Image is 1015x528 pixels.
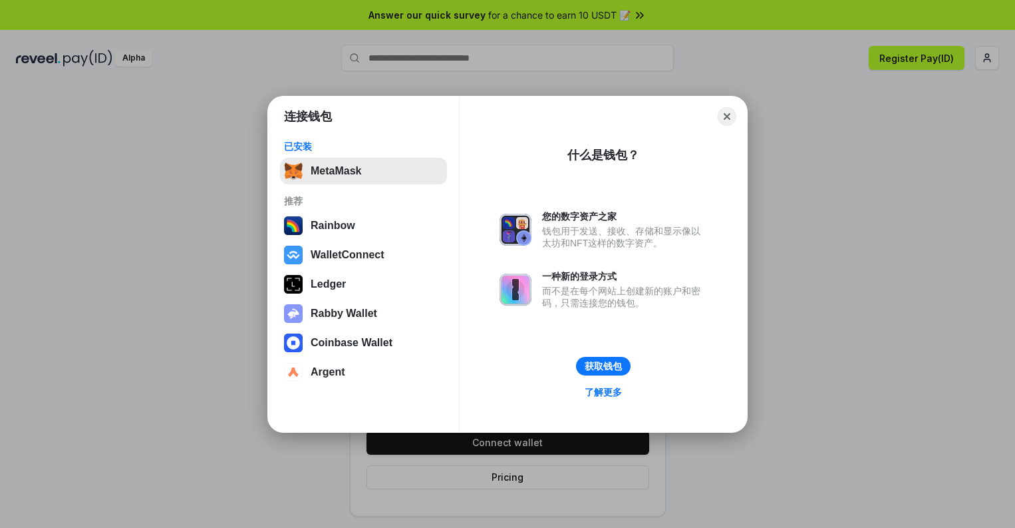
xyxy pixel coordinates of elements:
button: 获取钱包 [576,357,631,376]
button: MetaMask [280,158,447,184]
img: svg+xml,%3Csvg%20xmlns%3D%22http%3A%2F%2Fwww.w3.org%2F2000%2Fsvg%22%20width%3D%2228%22%20height%3... [284,275,303,294]
button: Rainbow [280,212,447,239]
img: svg+xml,%3Csvg%20width%3D%2228%22%20height%3D%2228%22%20viewBox%3D%220%200%2028%2028%22%20fill%3D... [284,363,303,382]
button: Argent [280,359,447,386]
div: Ledger [311,278,346,290]
img: svg+xml,%3Csvg%20fill%3D%22none%22%20height%3D%2233%22%20viewBox%3D%220%200%2035%2033%22%20width%... [284,162,303,180]
button: Close [718,107,736,126]
button: Ledger [280,271,447,298]
div: 什么是钱包？ [567,147,639,163]
div: Coinbase Wallet [311,337,392,349]
img: svg+xml,%3Csvg%20xmlns%3D%22http%3A%2F%2Fwww.w3.org%2F2000%2Fsvg%22%20fill%3D%22none%22%20viewBox... [500,274,531,306]
div: 获取钱包 [585,360,622,372]
img: svg+xml,%3Csvg%20width%3D%2228%22%20height%3D%2228%22%20viewBox%3D%220%200%2028%2028%22%20fill%3D... [284,334,303,352]
a: 了解更多 [577,384,630,401]
button: WalletConnect [280,242,447,268]
img: svg+xml,%3Csvg%20width%3D%22120%22%20height%3D%22120%22%20viewBox%3D%220%200%20120%20120%22%20fil... [284,216,303,235]
img: svg+xml,%3Csvg%20width%3D%2228%22%20height%3D%2228%22%20viewBox%3D%220%200%2028%2028%22%20fill%3D... [284,246,303,264]
div: 您的数字资产之家 [542,210,707,222]
img: svg+xml,%3Csvg%20xmlns%3D%22http%3A%2F%2Fwww.w3.org%2F2000%2Fsvg%22%20fill%3D%22none%22%20viewBox... [500,214,531,246]
div: 一种新的登录方式 [542,270,707,282]
div: 推荐 [284,195,443,207]
div: MetaMask [311,165,361,177]
button: Coinbase Wallet [280,330,447,356]
button: Rabby Wallet [280,300,447,327]
img: svg+xml,%3Csvg%20xmlns%3D%22http%3A%2F%2Fwww.w3.org%2F2000%2Fsvg%22%20fill%3D%22none%22%20viewBox... [284,304,303,323]
div: 钱包用于发送、接收、存储和显示像以太坊和NFT这样的数字资产。 [542,225,707,249]
div: 已安装 [284,140,443,152]
h1: 连接钱包 [284,109,332,125]
div: 了解更多 [585,386,622,398]
div: Argent [311,366,345,378]
div: Rainbow [311,220,355,232]
div: WalletConnect [311,249,384,261]
div: 而不是在每个网站上创建新的账户和密码，只需连接您的钱包。 [542,285,707,309]
div: Rabby Wallet [311,308,377,320]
